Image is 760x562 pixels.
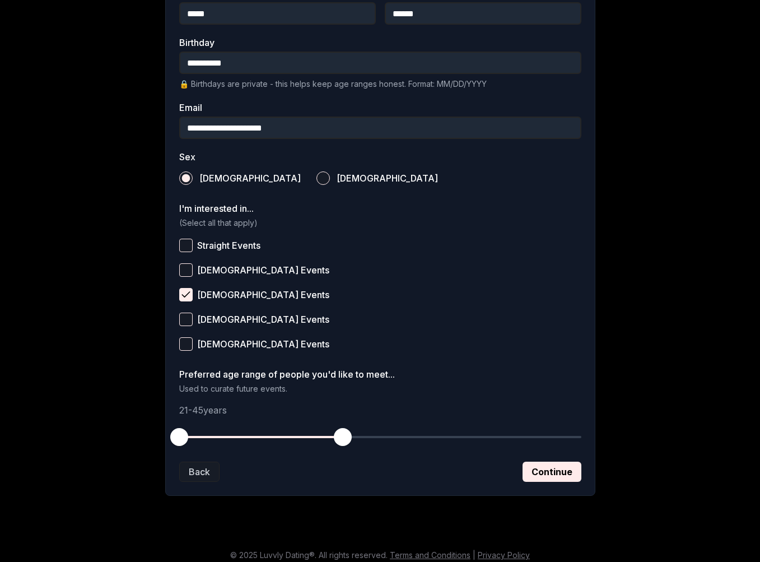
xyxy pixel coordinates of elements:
label: Sex [179,152,581,161]
span: [DEMOGRAPHIC_DATA] Events [197,290,329,299]
label: Birthday [179,38,581,47]
label: Preferred age range of people you'd like to meet... [179,370,581,379]
p: 🔒 Birthdays are private - this helps keep age ranges honest. Format: MM/DD/YYYY [179,78,581,90]
p: Used to curate future events. [179,383,581,394]
span: [DEMOGRAPHIC_DATA] Events [197,266,329,275]
span: [DEMOGRAPHIC_DATA] [337,174,438,183]
button: [DEMOGRAPHIC_DATA] Events [179,263,193,277]
span: [DEMOGRAPHIC_DATA] [199,174,301,183]
button: Back [179,462,220,482]
button: Straight Events [179,239,193,252]
p: 21 - 45 years [179,403,581,417]
a: Privacy Policy [478,550,530,560]
label: I'm interested in... [179,204,581,213]
p: (Select all that apply) [179,217,581,229]
span: | [473,550,475,560]
a: Terms and Conditions [390,550,470,560]
button: [DEMOGRAPHIC_DATA] Events [179,337,193,351]
span: [DEMOGRAPHIC_DATA] Events [197,340,329,349]
button: [DEMOGRAPHIC_DATA] Events [179,288,193,301]
span: [DEMOGRAPHIC_DATA] Events [197,315,329,324]
button: [DEMOGRAPHIC_DATA] [316,171,330,185]
span: Straight Events [197,241,260,250]
button: [DEMOGRAPHIC_DATA] [179,171,193,185]
button: Continue [523,462,581,482]
button: [DEMOGRAPHIC_DATA] Events [179,313,193,326]
label: Email [179,103,581,112]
